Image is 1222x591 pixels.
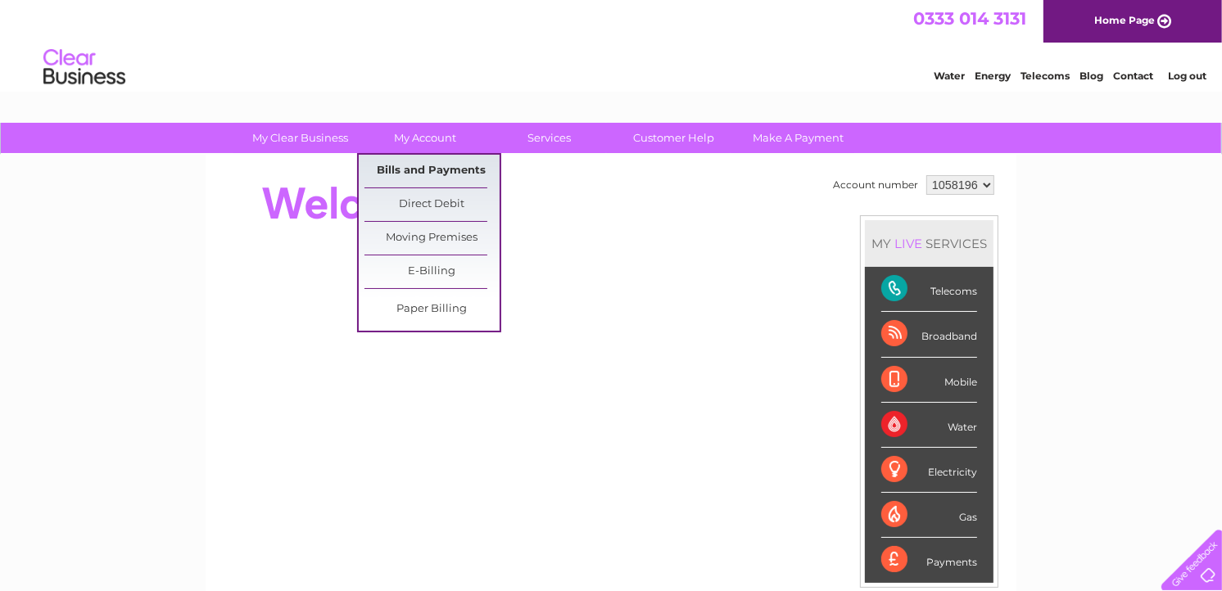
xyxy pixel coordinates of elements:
div: Water [881,403,977,448]
img: logo.png [43,43,126,92]
a: E-Billing [364,255,500,288]
a: Bills and Payments [364,155,500,187]
div: Payments [881,538,977,582]
a: Make A Payment [731,123,867,153]
a: Water [934,70,965,82]
a: Direct Debit [364,188,500,221]
div: Gas [881,493,977,538]
a: Log out [1168,70,1206,82]
a: Energy [975,70,1011,82]
div: Broadband [881,312,977,357]
a: Moving Premises [364,222,500,255]
a: Blog [1079,70,1103,82]
td: Account number [829,171,922,199]
a: My Account [358,123,493,153]
div: LIVE [891,236,926,251]
div: MY SERVICES [865,220,993,267]
a: Services [482,123,618,153]
a: 0333 014 3131 [913,8,1026,29]
a: Paper Billing [364,293,500,326]
a: My Clear Business [233,123,369,153]
a: Contact [1113,70,1153,82]
div: Telecoms [881,267,977,312]
a: Telecoms [1021,70,1070,82]
div: Mobile [881,358,977,403]
div: Clear Business is a trading name of Verastar Limited (registered in [GEOGRAPHIC_DATA] No. 3667643... [225,9,999,79]
div: Electricity [881,448,977,493]
a: Customer Help [607,123,742,153]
